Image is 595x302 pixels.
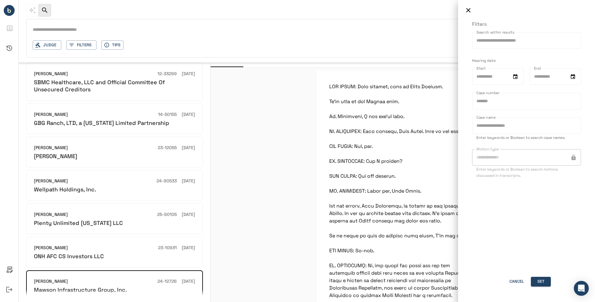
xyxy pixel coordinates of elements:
p: Enter keywords or Boolean to search motions discussed in transcripts. [476,167,577,179]
button: Choose date [512,73,519,80]
label: Search within results [476,30,514,35]
label: Case number [476,90,499,95]
span: Hearing date [472,58,496,63]
p: Enter keywords or Boolean to search case names. [476,135,577,141]
label: Case name [476,115,496,120]
p: Filters [472,21,581,28]
button: Choose date [569,73,577,80]
label: Start [476,66,485,71]
label: End [534,66,541,71]
button: Set [531,277,551,286]
div: Open Intercom Messenger [574,281,589,296]
button: Cancel [507,277,527,286]
svg: This feature has been disabled by your account admin. [570,154,577,161]
label: Motion type [476,146,499,152]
